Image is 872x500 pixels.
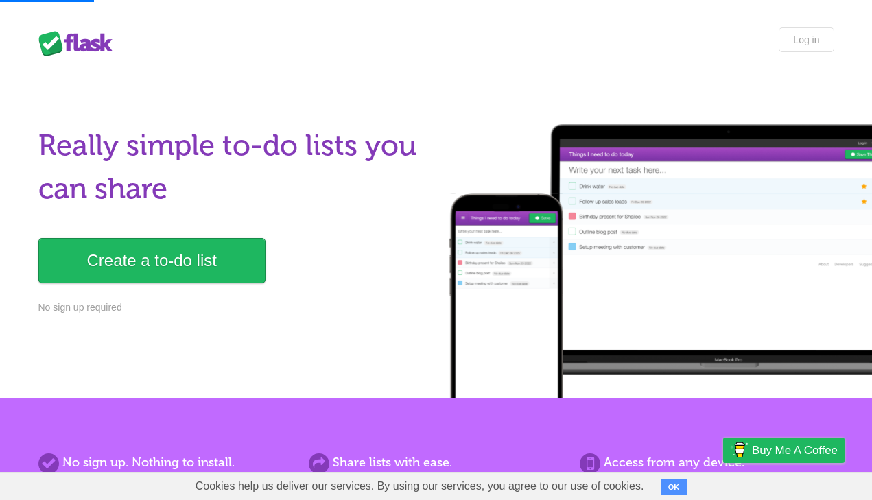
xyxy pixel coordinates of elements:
[38,31,121,56] div: Flask Lists
[38,453,292,472] h2: No sign up. Nothing to install.
[38,124,428,211] h1: Really simple to-do lists you can share
[38,238,266,283] a: Create a to-do list
[661,479,687,495] button: OK
[779,27,834,52] a: Log in
[723,438,845,463] a: Buy me a coffee
[309,453,563,472] h2: Share lists with ease.
[38,300,428,315] p: No sign up required
[752,438,838,462] span: Buy me a coffee
[730,438,749,462] img: Buy me a coffee
[182,473,658,500] span: Cookies help us deliver our services. By using our services, you agree to our use of cookies.
[580,453,834,472] h2: Access from any device.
